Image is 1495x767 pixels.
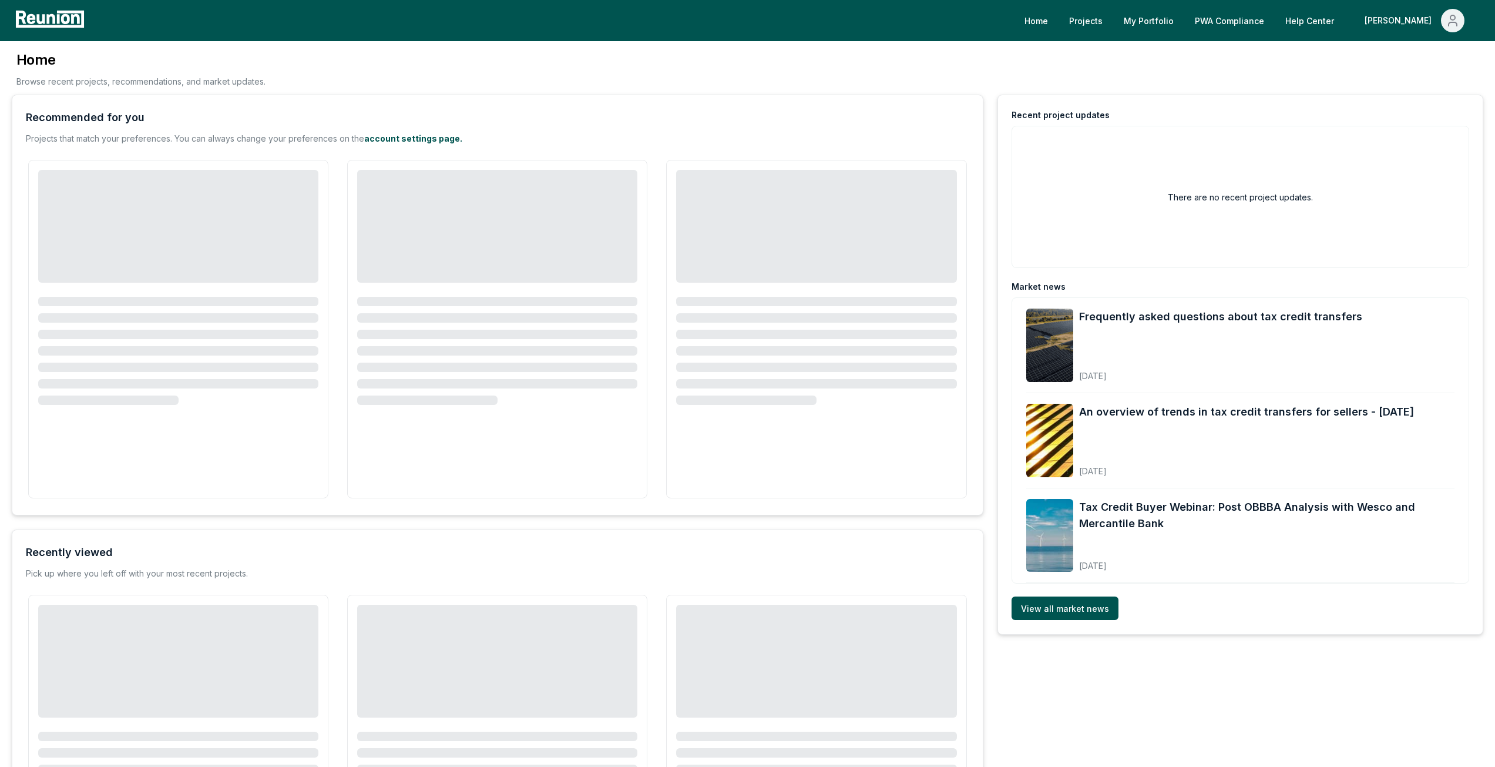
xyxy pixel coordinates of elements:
div: Recently viewed [26,544,113,561]
a: Tax Credit Buyer Webinar: Post OBBBA Analysis with Wesco and Mercantile Bank [1079,499,1454,532]
a: account settings page. [364,133,462,143]
p: Browse recent projects, recommendations, and market updates. [16,75,266,88]
img: Tax Credit Buyer Webinar: Post OBBBA Analysis with Wesco and Mercantile Bank [1026,499,1073,572]
div: Recent project updates [1012,109,1110,121]
a: My Portfolio [1114,9,1183,32]
img: An overview of trends in tax credit transfers for sellers - September 2025 [1026,404,1073,477]
div: [PERSON_NAME] [1365,9,1436,32]
img: Frequently asked questions about tax credit transfers [1026,309,1073,382]
div: Pick up where you left off with your most recent projects. [26,568,248,580]
nav: Main [1015,9,1483,32]
div: [DATE] [1079,457,1414,477]
div: [DATE] [1079,551,1454,572]
h2: There are no recent project updates. [1168,191,1313,203]
div: Recommended for you [26,109,145,126]
h3: Home [16,51,266,69]
div: Market news [1012,281,1066,293]
div: [DATE] [1079,361,1362,382]
a: Home [1015,9,1057,32]
a: Projects [1060,9,1112,32]
a: PWA Compliance [1185,9,1274,32]
button: [PERSON_NAME] [1355,9,1474,32]
a: View all market news [1012,597,1118,620]
a: Frequently asked questions about tax credit transfers [1079,309,1362,325]
span: Projects that match your preferences. You can always change your preferences on the [26,133,364,143]
a: Help Center [1276,9,1343,32]
a: An overview of trends in tax credit transfers for sellers - [DATE] [1079,404,1414,420]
